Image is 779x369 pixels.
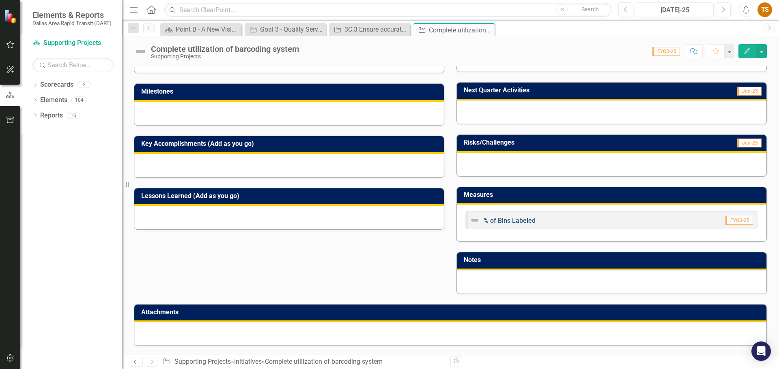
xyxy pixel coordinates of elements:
[757,2,772,17] button: TS
[32,20,112,26] small: Dallas Area Rapid Transit (DART)
[247,24,324,34] a: Goal 3 - Quality Service
[652,47,680,56] span: FYQ3-25
[581,6,599,13] span: Search
[141,88,440,95] h3: Milestones
[470,215,480,225] img: Not Defined
[141,309,762,316] h3: Attachments
[40,111,63,120] a: Reports
[570,4,610,15] button: Search
[40,80,73,90] a: Scorecards
[151,53,299,60] div: Supporting Projects
[71,97,87,104] div: 104
[234,358,262,365] a: Initiatives
[484,217,536,224] a: % of Bins Labeled
[429,25,493,35] div: Complete utilization of barcoding system
[164,3,612,17] input: Search ClearPoint...
[737,139,762,147] span: Jun-25
[174,358,231,365] a: Supporting Projects
[751,341,771,361] div: Open Intercom Messenger
[464,87,680,94] h3: Next Quarter Activities
[141,140,440,147] h3: Key Accomplishments (Add as you go)
[77,81,90,88] div: 2
[163,357,444,367] div: » »
[464,191,762,198] h3: Measures
[32,38,114,48] a: Supporting Projects
[134,45,147,58] img: Not Defined
[32,58,114,72] input: Search Below...
[464,139,663,146] h3: Risks/Challenges
[344,24,408,34] div: 3C.3 Ensure accurate inventories to avoid service disruptions
[265,358,383,365] div: Complete utilization of barcoding system
[737,87,762,96] span: Jun-25
[141,192,440,200] h3: Lessons Learned (Add as you go)
[32,10,112,20] span: Elements & Reports
[40,96,67,105] a: Elements
[260,24,324,34] div: Goal 3 - Quality Service
[176,24,239,34] div: Point B - A New Vision for Mobility in [GEOGRAPHIC_DATA][US_STATE]
[331,24,408,34] a: 3C.3 Ensure accurate inventories to avoid service disruptions
[636,2,714,17] button: [DATE]-25
[4,9,18,23] img: ClearPoint Strategy
[639,5,711,15] div: [DATE]-25
[67,112,80,119] div: 16
[162,24,239,34] a: Point B - A New Vision for Mobility in [GEOGRAPHIC_DATA][US_STATE]
[464,256,762,264] h3: Notes
[725,216,753,225] span: FYQ3-25
[151,45,299,53] div: Complete utilization of barcoding system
